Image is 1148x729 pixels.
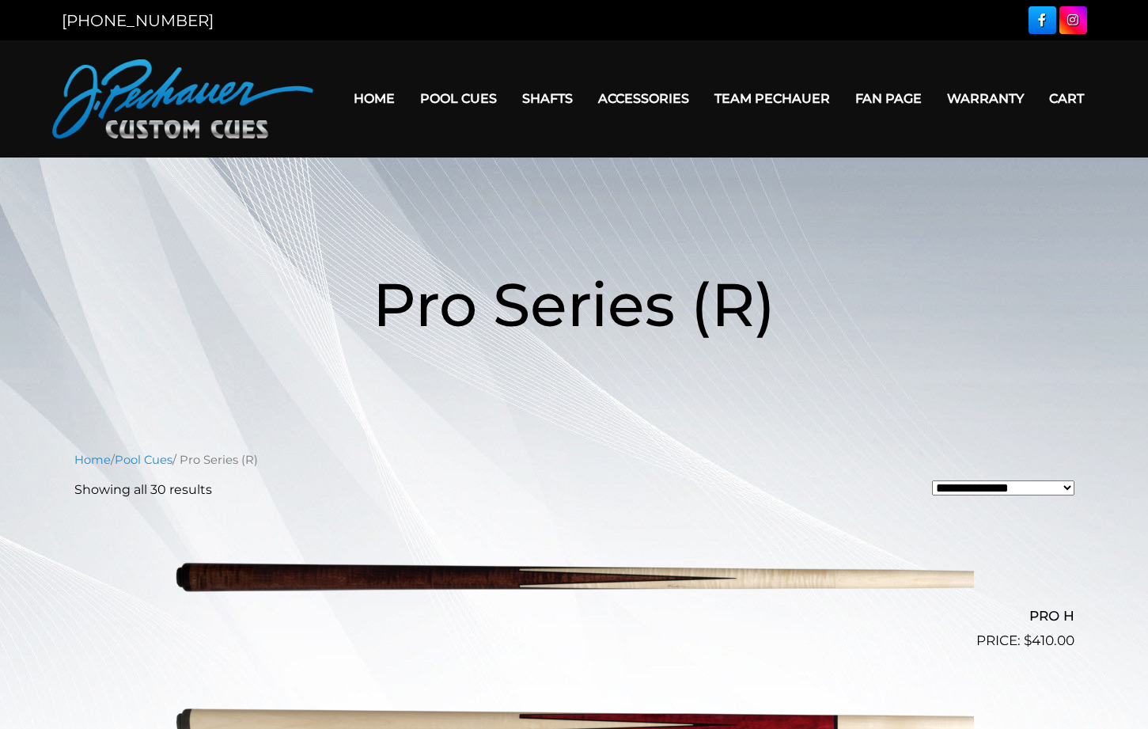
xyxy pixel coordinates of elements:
a: Home [74,453,111,467]
select: Shop order [932,480,1074,495]
a: Fan Page [843,78,934,119]
img: PRO H [175,512,974,645]
a: Shafts [510,78,585,119]
p: Showing all 30 results [74,480,212,499]
span: Pro Series (R) [373,268,775,341]
a: PRO H $410.00 [74,512,1074,651]
a: Cart [1036,78,1097,119]
a: Warranty [934,78,1036,119]
a: Accessories [585,78,702,119]
a: Home [341,78,407,119]
img: Pechauer Custom Cues [52,59,313,139]
bdi: 410.00 [1024,632,1074,648]
a: [PHONE_NUMBER] [62,11,214,30]
a: Pool Cues [407,78,510,119]
h2: PRO H [74,602,1074,631]
a: Pool Cues [115,453,172,467]
a: Team Pechauer [702,78,843,119]
span: $ [1024,632,1032,648]
nav: Breadcrumb [74,451,1074,469]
